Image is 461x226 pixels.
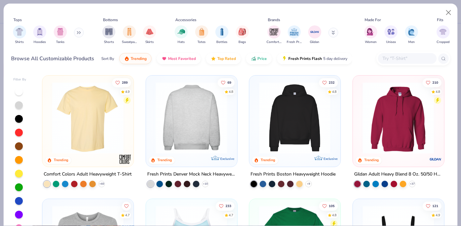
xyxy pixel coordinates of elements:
span: 105 [329,204,335,207]
span: Totes [197,40,206,45]
div: 4.9 [436,213,440,218]
div: Comfort Colors Adult Heavyweight T-Shirt [44,170,132,178]
span: 121 [432,204,438,207]
button: filter button [364,25,377,45]
img: Shirts Image [16,28,23,35]
div: filter for Cropped [437,25,450,45]
button: Like [423,201,441,210]
div: Tops [13,17,22,23]
button: Like [423,78,441,87]
span: Exclusive [324,156,338,161]
div: 4.8 [229,89,233,94]
div: filter for Women [364,25,377,45]
img: Comfort Colors Image [269,27,279,37]
button: filter button [287,25,302,45]
input: Try "T-Shirt" [382,55,432,62]
span: Fresh Prints Flash [288,56,322,61]
img: f5d85501-0dbb-4ee4-b115-c08fa3845d83 [230,82,308,154]
span: 210 [432,81,438,84]
button: Like [122,201,131,210]
div: Fresh Prints Denver Mock Neck Heavyweight Sweatshirt [147,170,236,178]
img: most_fav.gif [162,56,167,61]
div: Browse All Customizable Products [11,55,94,63]
span: Fresh Prints [287,40,302,45]
img: Totes Image [198,28,205,35]
span: Shirts [15,40,24,45]
span: 5 day delivery [323,55,347,63]
img: Women Image [367,28,374,35]
img: Hoodies Image [36,28,43,35]
img: Cropped Image [439,28,447,35]
div: filter for Hoodies [33,25,46,45]
button: filter button [384,25,397,45]
button: Most Favorited [157,53,201,64]
div: filter for Bags [236,25,249,45]
span: + 37 [410,182,414,186]
span: Women [365,40,377,45]
div: filter for Totes [195,25,208,45]
div: Gildan Adult Heavy Blend 8 Oz. 50/50 Hooded Sweatshirt [354,170,443,178]
div: Accessories [175,17,196,23]
span: Trending [131,56,147,61]
span: + 9 [307,182,310,186]
div: 4.7 [229,213,233,218]
img: a90f7c54-8796-4cb2-9d6e-4e9644cfe0fe [152,82,230,154]
img: Gildan Image [310,27,320,37]
button: Like [319,78,338,87]
button: filter button [54,25,67,45]
div: filter for Bottles [215,25,228,45]
span: Top Rated [217,56,236,61]
span: Bags [238,40,246,45]
span: Shorts [104,40,114,45]
span: Bottles [216,40,227,45]
div: filter for Shirts [13,25,26,45]
button: Top Rated [206,53,241,64]
div: Filter By [13,77,26,82]
span: Most Favorited [168,56,196,61]
div: 4.8 [332,213,337,218]
img: Fresh Prints Image [289,27,299,37]
span: Unisex [386,40,396,45]
img: Hats Image [178,28,185,35]
img: Sweatpants Image [126,28,133,35]
img: Men Image [408,28,415,35]
button: filter button [308,25,321,45]
img: trending.gif [124,56,129,61]
span: + 10 [203,182,208,186]
button: filter button [405,25,418,45]
button: filter button [195,25,208,45]
button: Like [216,201,235,210]
span: Comfort Colors [267,40,281,45]
img: flash.gif [282,56,287,61]
img: Skirts Image [146,28,153,35]
div: Brands [268,17,280,23]
div: filter for Skirts [143,25,156,45]
button: filter button [175,25,188,45]
button: filter button [33,25,46,45]
span: 289 [122,81,128,84]
button: Like [218,78,235,87]
div: filter for Gildan [308,25,321,45]
div: filter for Shorts [102,25,115,45]
div: filter for Tanks [54,25,67,45]
button: filter button [122,25,137,45]
button: filter button [267,25,281,45]
button: filter button [236,25,249,45]
img: Unisex Image [387,28,395,35]
span: Skirts [145,40,154,45]
div: filter for Unisex [384,25,397,45]
div: filter for Men [405,25,418,45]
img: Shorts Image [105,28,113,35]
div: Bottoms [103,17,118,23]
div: filter for Sweatpants [122,25,137,45]
button: filter button [437,25,450,45]
img: 01756b78-01f6-4cc6-8d8a-3c30c1a0c8ac [359,82,437,154]
img: 029b8af0-80e6-406f-9fdc-fdf898547912 [49,82,127,154]
button: Price [246,53,272,64]
span: 232 [329,81,335,84]
img: TopRated.gif [211,56,216,61]
button: Close [442,7,455,19]
div: Fits [437,17,443,23]
img: Tanks Image [57,28,64,35]
button: Fresh Prints Flash5 day delivery [277,53,352,64]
